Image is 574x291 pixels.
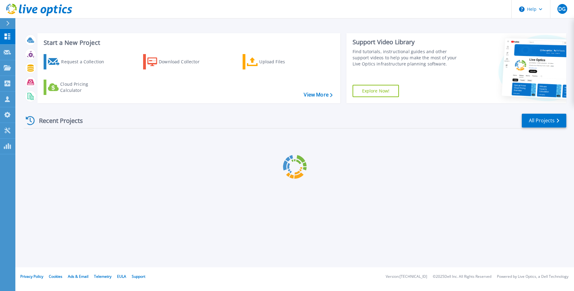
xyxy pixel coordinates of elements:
div: Support Video Library [353,38,465,46]
div: Request a Collection [61,56,110,68]
a: All Projects [522,114,566,128]
a: EULA [117,274,126,279]
div: Download Collector [159,56,208,68]
div: Upload Files [259,56,308,68]
div: Cloud Pricing Calculator [60,81,109,93]
div: Recent Projects [24,113,91,128]
li: © 2025 Dell Inc. All Rights Reserved [433,275,491,279]
a: Upload Files [243,54,311,69]
li: Version: [TECHNICAL_ID] [386,275,427,279]
a: Privacy Policy [20,274,43,279]
div: Find tutorials, instructional guides and other support videos to help you make the most of your L... [353,49,465,67]
h3: Start a New Project [44,39,332,46]
a: Download Collector [143,54,212,69]
a: Cookies [49,274,62,279]
a: Ads & Email [68,274,88,279]
a: Cloud Pricing Calculator [44,80,112,95]
a: Explore Now! [353,85,399,97]
a: Support [132,274,145,279]
a: View More [304,92,332,98]
a: Request a Collection [44,54,112,69]
li: Powered by Live Optics, a Dell Technology [497,275,568,279]
span: DG [558,6,566,11]
a: Telemetry [94,274,111,279]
